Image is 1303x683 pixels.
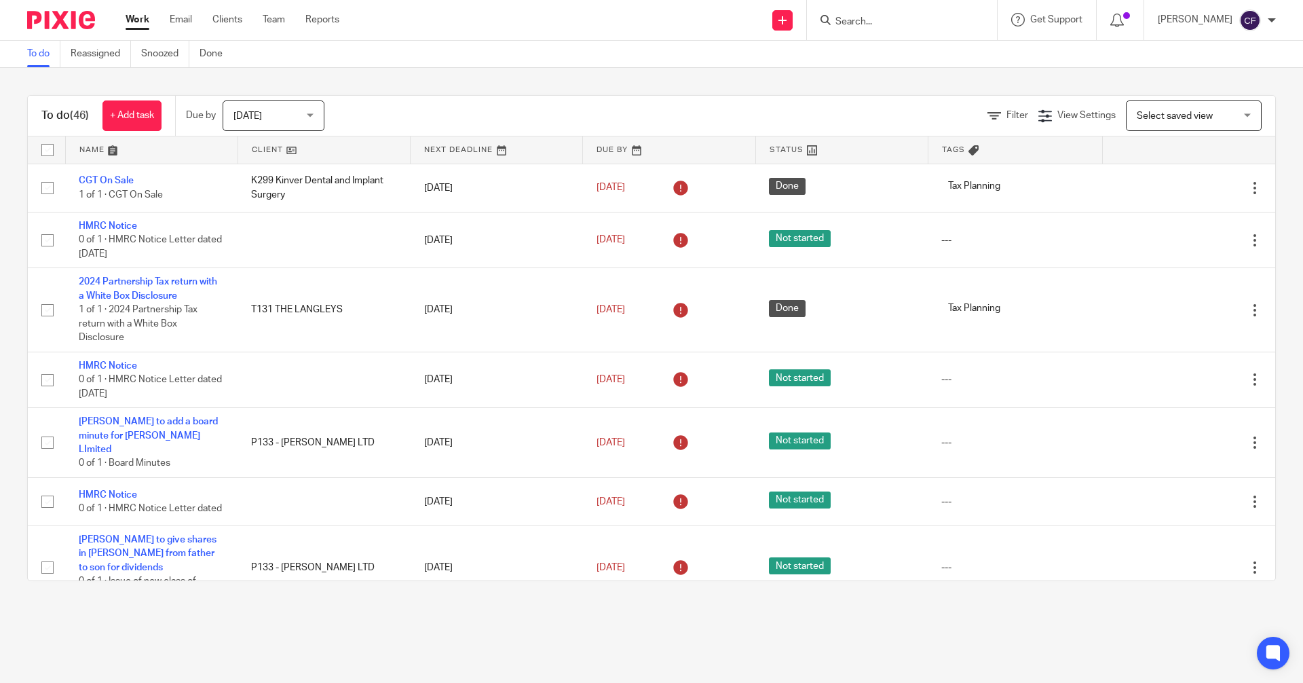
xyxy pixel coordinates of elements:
[769,369,831,386] span: Not started
[941,373,1089,386] div: ---
[79,458,170,468] span: 0 of 1 · Board Minutes
[769,300,806,317] span: Done
[411,212,583,267] td: [DATE]
[411,477,583,525] td: [DATE]
[411,268,583,352] td: [DATE]
[141,41,189,67] a: Snoozed
[1137,111,1213,121] span: Select saved view
[79,221,137,231] a: HMRC Notice
[411,164,583,212] td: [DATE]
[233,111,262,121] span: [DATE]
[71,41,131,67] a: Reassigned
[941,234,1089,247] div: ---
[27,11,95,29] img: Pixie
[1006,111,1028,120] span: Filter
[102,100,162,131] a: + Add task
[941,436,1089,449] div: ---
[597,375,625,384] span: [DATE]
[411,408,583,478] td: [DATE]
[597,305,625,314] span: [DATE]
[79,490,137,500] a: HMRC Notice
[411,352,583,407] td: [DATE]
[305,13,339,26] a: Reports
[769,432,831,449] span: Not started
[941,495,1089,509] div: ---
[170,13,192,26] a: Email
[411,526,583,610] td: [DATE]
[79,176,134,185] a: CGT On Sale
[79,190,163,200] span: 1 of 1 · CGT On Sale
[79,277,217,300] a: 2024 Partnership Tax return with a White Box Disclosure
[79,375,222,399] span: 0 of 1 · HMRC Notice Letter dated [DATE]
[79,305,197,342] span: 1 of 1 · 2024 Partnership Tax return with a White Box Disclosure
[1158,13,1232,26] p: [PERSON_NAME]
[597,563,625,572] span: [DATE]
[186,109,216,122] p: Due by
[238,526,410,610] td: P133 - [PERSON_NAME] LTD
[41,109,89,123] h1: To do
[70,110,89,121] span: (46)
[769,492,831,509] span: Not started
[79,417,218,454] a: [PERSON_NAME] to add a board minute for [PERSON_NAME] LImited
[79,576,210,600] span: 0 of 1 · Issue of new class of dividends for [PERSON_NAME]
[1239,10,1261,31] img: svg%3E
[126,13,149,26] a: Work
[79,361,137,371] a: HMRC Notice
[200,41,233,67] a: Done
[942,146,965,153] span: Tags
[79,504,222,513] span: 0 of 1 · HMRC Notice Letter dated
[1030,15,1082,24] span: Get Support
[597,497,625,506] span: [DATE]
[212,13,242,26] a: Clients
[27,41,60,67] a: To do
[1057,111,1116,120] span: View Settings
[263,13,285,26] a: Team
[597,438,625,447] span: [DATE]
[941,178,1007,195] span: Tax Planning
[597,183,625,193] span: [DATE]
[79,236,222,259] span: 0 of 1 · HMRC Notice Letter dated [DATE]
[834,16,956,29] input: Search
[769,230,831,247] span: Not started
[238,268,410,352] td: T131 THE LANGLEYS
[597,235,625,244] span: [DATE]
[941,300,1007,317] span: Tax Planning
[941,561,1089,574] div: ---
[238,164,410,212] td: K299 Kinver Dental and Implant Surgery
[769,557,831,574] span: Not started
[79,535,216,572] a: [PERSON_NAME] to give shares in [PERSON_NAME] from father to son for dividends
[238,408,410,478] td: P133 - [PERSON_NAME] LTD
[769,178,806,195] span: Done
